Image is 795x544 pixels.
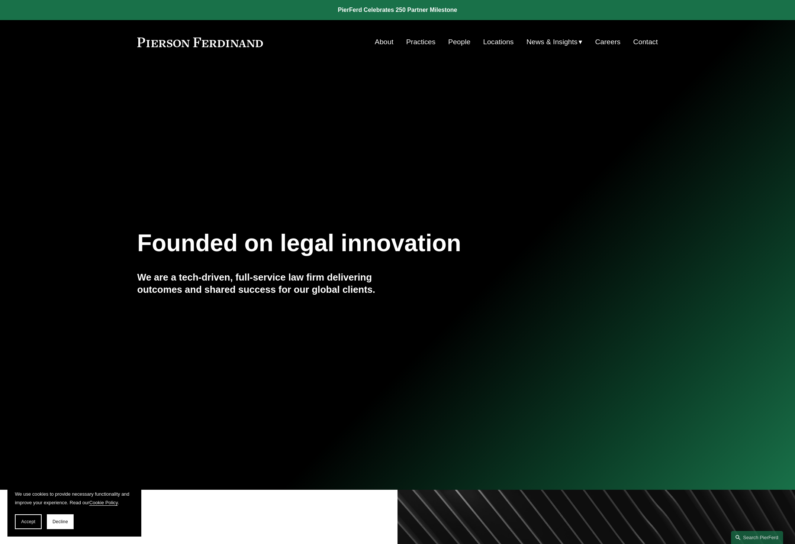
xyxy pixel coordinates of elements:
[527,35,583,49] a: folder dropdown
[595,35,620,49] a: Careers
[731,531,783,544] a: Search this site
[483,35,514,49] a: Locations
[15,514,42,529] button: Accept
[21,519,35,524] span: Accept
[15,490,134,507] p: We use cookies to provide necessary functionality and improve your experience. Read our .
[527,36,578,49] span: News & Insights
[137,230,571,257] h1: Founded on legal innovation
[47,514,74,529] button: Decline
[375,35,393,49] a: About
[406,35,435,49] a: Practices
[137,271,397,295] h4: We are a tech-driven, full-service law firm delivering outcomes and shared success for our global...
[52,519,68,524] span: Decline
[448,35,470,49] a: People
[633,35,658,49] a: Contact
[89,500,118,505] a: Cookie Policy
[7,482,141,537] section: Cookie banner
